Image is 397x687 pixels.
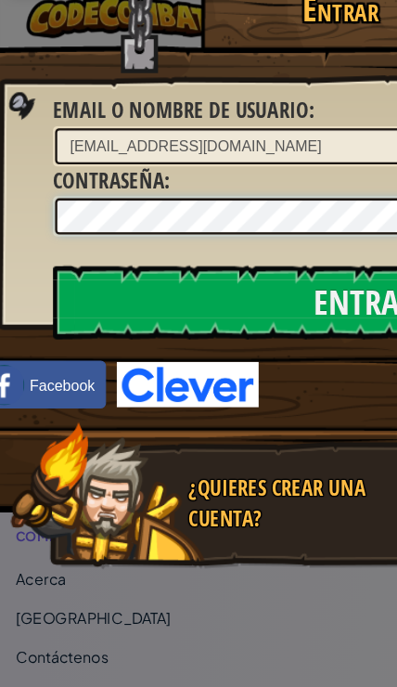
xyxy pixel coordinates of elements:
span: Email o Nombre de usuario [46,102,270,127]
span: Facebook [26,346,83,365]
label: : [46,164,148,191]
span: Contraseña [46,164,144,189]
img: clever-logo-blue.png [102,335,226,375]
div: ¿Quieres crear una cuenta? [165,433,351,486]
label: : [46,102,275,129]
